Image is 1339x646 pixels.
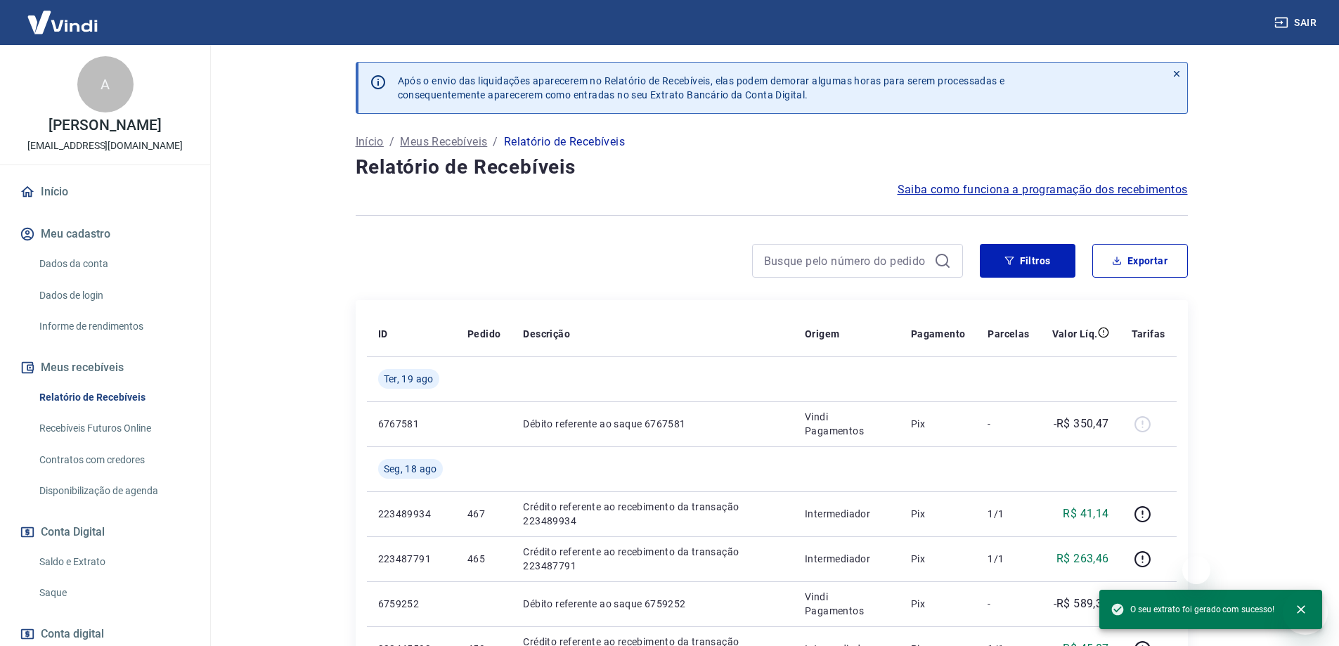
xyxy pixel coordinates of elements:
[911,597,966,611] p: Pix
[805,410,888,438] p: Vindi Pagamentos
[17,176,193,207] a: Início
[988,552,1029,566] p: 1/1
[27,138,183,153] p: [EMAIL_ADDRESS][DOMAIN_NAME]
[1092,244,1188,278] button: Exportar
[805,590,888,618] p: Vindi Pagamentos
[17,1,108,44] img: Vindi
[1054,415,1109,432] p: -R$ 350,47
[467,507,500,521] p: 467
[911,507,966,521] p: Pix
[504,134,625,150] p: Relatório de Recebíveis
[523,545,782,573] p: Crédito referente ao recebimento da transação 223487791
[467,327,500,341] p: Pedido
[384,462,437,476] span: Seg, 18 ago
[523,417,782,431] p: Débito referente ao saque 6767581
[34,548,193,576] a: Saldo e Extrato
[493,134,498,150] p: /
[17,219,193,250] button: Meu cadastro
[1182,556,1210,584] iframe: Fechar mensagem
[34,446,193,474] a: Contratos com credores
[988,507,1029,521] p: 1/1
[34,414,193,443] a: Recebíveis Futuros Online
[356,134,384,150] a: Início
[34,281,193,310] a: Dados de login
[398,74,1005,102] p: Após o envio das liquidações aparecerem no Relatório de Recebíveis, elas podem demorar algumas ho...
[911,552,966,566] p: Pix
[34,250,193,278] a: Dados da conta
[1272,10,1322,36] button: Sair
[1056,550,1109,567] p: R$ 263,46
[988,597,1029,611] p: -
[378,327,388,341] p: ID
[378,507,445,521] p: 223489934
[34,579,193,607] a: Saque
[17,517,193,548] button: Conta Digital
[764,250,929,271] input: Busque pelo número do pedido
[911,327,966,341] p: Pagamento
[980,244,1075,278] button: Filtros
[41,624,104,644] span: Conta digital
[1283,590,1328,635] iframe: Botão para abrir a janela de mensagens
[988,417,1029,431] p: -
[523,500,782,528] p: Crédito referente ao recebimento da transação 223489934
[523,327,570,341] p: Descrição
[378,552,445,566] p: 223487791
[898,181,1188,198] a: Saiba como funciona a programação dos recebimentos
[34,383,193,412] a: Relatório de Recebíveis
[77,56,134,112] div: A
[48,118,161,133] p: [PERSON_NAME]
[1111,602,1274,616] span: O seu extrato foi gerado com sucesso!
[384,372,434,386] span: Ter, 19 ago
[1052,327,1098,341] p: Valor Líq.
[378,417,445,431] p: 6767581
[805,507,888,521] p: Intermediador
[911,417,966,431] p: Pix
[467,552,500,566] p: 465
[1054,595,1109,612] p: -R$ 589,36
[1132,327,1165,341] p: Tarifas
[389,134,394,150] p: /
[378,597,445,611] p: 6759252
[988,327,1029,341] p: Parcelas
[400,134,487,150] a: Meus Recebíveis
[1063,505,1108,522] p: R$ 41,14
[34,312,193,341] a: Informe de rendimentos
[523,597,782,611] p: Débito referente ao saque 6759252
[356,153,1188,181] h4: Relatório de Recebíveis
[805,552,888,566] p: Intermediador
[805,327,839,341] p: Origem
[17,352,193,383] button: Meus recebíveis
[34,477,193,505] a: Disponibilização de agenda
